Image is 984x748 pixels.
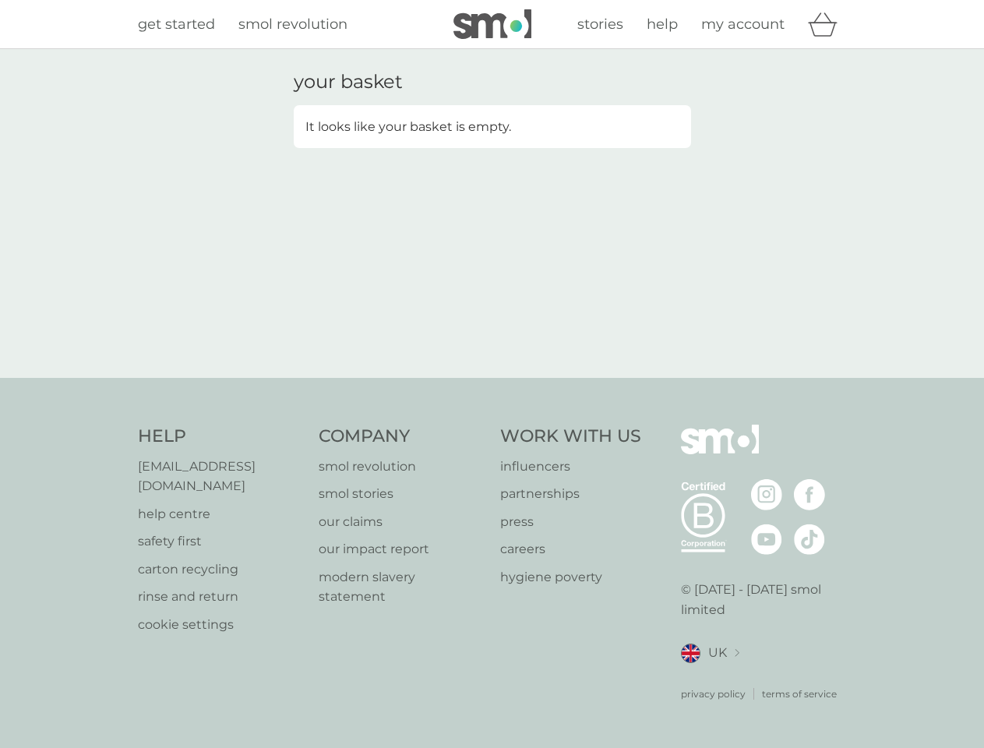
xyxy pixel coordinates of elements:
a: smol revolution [319,457,485,477]
img: visit the smol Youtube page [751,524,782,555]
a: smol stories [319,484,485,504]
h4: Help [138,425,304,449]
span: UK [708,643,727,663]
h3: your basket [294,71,403,93]
a: press [500,512,641,532]
span: my account [701,16,785,33]
a: terms of service [762,686,837,701]
img: UK flag [681,644,700,663]
a: our impact report [319,539,485,559]
a: careers [500,539,641,559]
a: rinse and return [138,587,304,607]
a: carton recycling [138,559,304,580]
p: It looks like your basket is empty. [305,117,511,137]
span: help [647,16,678,33]
a: get started [138,13,215,36]
a: safety first [138,531,304,552]
span: get started [138,16,215,33]
a: privacy policy [681,686,746,701]
img: visit the smol Facebook page [794,479,825,510]
a: my account [701,13,785,36]
span: smol revolution [238,16,347,33]
p: © [DATE] - [DATE] smol limited [681,580,847,619]
a: help [647,13,678,36]
img: select a new location [735,649,739,658]
span: stories [577,16,623,33]
a: smol revolution [238,13,347,36]
img: visit the smol Tiktok page [794,524,825,555]
h4: Work With Us [500,425,641,449]
img: smol [681,425,759,478]
a: modern slavery statement [319,567,485,607]
a: partnerships [500,484,641,504]
a: influencers [500,457,641,477]
a: our claims [319,512,485,532]
a: cookie settings [138,615,304,635]
img: smol [453,9,531,39]
a: [EMAIL_ADDRESS][DOMAIN_NAME] [138,457,304,496]
div: basket [808,9,847,40]
a: hygiene poverty [500,567,641,587]
img: visit the smol Instagram page [751,479,782,510]
a: stories [577,13,623,36]
a: help centre [138,504,304,524]
h4: Company [319,425,485,449]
